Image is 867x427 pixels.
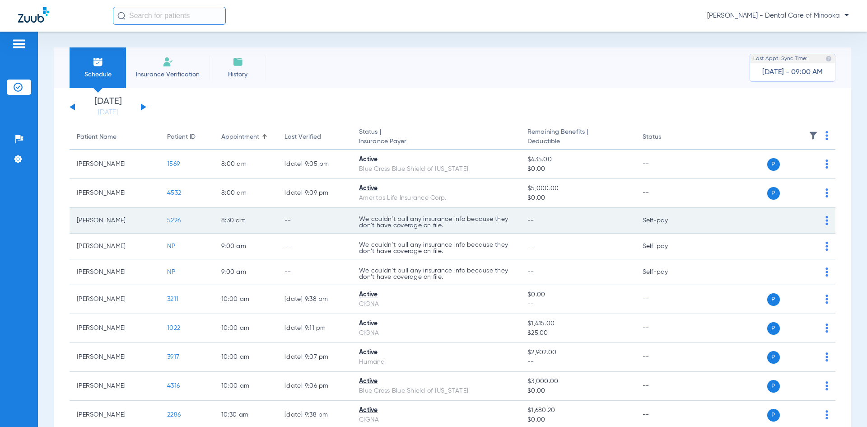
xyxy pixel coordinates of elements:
p: We couldn’t pull any insurance info because they don’t have coverage on file. [359,267,513,280]
span: -- [527,243,534,249]
div: Last Verified [284,132,321,142]
img: hamburger-icon [12,38,26,49]
td: -- [277,259,352,285]
span: 5226 [167,217,181,224]
div: Active [359,290,513,300]
td: Self-pay [635,234,696,259]
img: group-dot-blue.svg [825,131,828,140]
td: [DATE] 9:07 PM [277,343,352,372]
th: Status [635,125,696,150]
span: Deductible [527,137,628,146]
td: [DATE] 9:11 PM [277,314,352,343]
span: $0.00 [527,386,628,396]
td: [PERSON_NAME] [70,343,160,372]
span: $1,680.20 [527,406,628,415]
span: 3917 [167,354,179,360]
td: Self-pay [635,208,696,234]
img: group-dot-blue.svg [825,267,828,277]
span: $0.00 [527,164,628,174]
div: CIGNA [359,328,513,338]
td: [DATE] 9:06 PM [277,372,352,401]
span: 1569 [167,161,180,167]
span: Last Appt. Sync Time: [753,54,807,63]
p: We couldn’t pull any insurance info because they don’t have coverage on file. [359,242,513,254]
div: CIGNA [359,415,513,425]
span: NP [167,243,176,249]
div: Active [359,155,513,164]
div: Patient ID [167,132,207,142]
span: -- [527,217,534,224]
img: Schedule [93,56,103,67]
div: Patient Name [77,132,153,142]
td: -- [635,372,696,401]
td: -- [277,208,352,234]
span: P [767,187,780,200]
span: $5,000.00 [527,184,628,193]
img: group-dot-blue.svg [825,216,828,225]
img: group-dot-blue.svg [825,410,828,419]
img: group-dot-blue.svg [825,188,828,197]
td: -- [635,179,696,208]
div: Active [359,377,513,386]
img: group-dot-blue.svg [825,160,828,169]
img: filter.svg [809,131,818,140]
span: $2,902.00 [527,348,628,357]
td: [DATE] 9:38 PM [277,285,352,314]
td: 8:30 AM [214,208,277,234]
td: [PERSON_NAME] [70,259,160,285]
td: 10:00 AM [214,285,277,314]
span: Insurance Verification [133,70,203,79]
span: $0.00 [527,415,628,425]
li: [DATE] [81,97,135,117]
td: 8:00 AM [214,179,277,208]
td: -- [635,285,696,314]
div: Last Verified [284,132,345,142]
th: Status | [352,125,520,150]
span: 4316 [167,383,180,389]
td: [PERSON_NAME] [70,314,160,343]
td: 10:00 AM [214,343,277,372]
div: CIGNA [359,300,513,309]
td: [DATE] 9:05 PM [277,150,352,179]
div: Active [359,319,513,328]
div: Active [359,348,513,357]
td: [PERSON_NAME] [70,208,160,234]
span: $25.00 [527,328,628,338]
span: NP [167,269,176,275]
img: Zuub Logo [18,7,49,23]
span: [DATE] - 09:00 AM [762,68,823,77]
div: Ameritas Life Insurance Corp. [359,193,513,203]
span: 3211 [167,296,178,302]
span: $3,000.00 [527,377,628,386]
span: P [767,158,780,171]
img: Search Icon [117,12,126,20]
td: Self-pay [635,259,696,285]
span: $0.00 [527,193,628,203]
span: 4532 [167,190,181,196]
div: Patient Name [77,132,117,142]
p: We couldn’t pull any insurance info because they don’t have coverage on file. [359,216,513,229]
td: -- [635,150,696,179]
div: Blue Cross Blue Shield of [US_STATE] [359,164,513,174]
td: [PERSON_NAME] [70,285,160,314]
span: [PERSON_NAME] - Dental Care of Minooka [707,11,849,20]
td: -- [277,234,352,259]
td: [PERSON_NAME] [70,234,160,259]
div: Humana [359,357,513,367]
td: 8:00 AM [214,150,277,179]
img: Manual Insurance Verification [163,56,173,67]
td: [PERSON_NAME] [70,150,160,179]
div: Appointment [221,132,270,142]
div: Patient ID [167,132,196,142]
span: $435.00 [527,155,628,164]
div: Blue Cross Blue Shield of [US_STATE] [359,386,513,396]
span: History [216,70,259,79]
td: [PERSON_NAME] [70,372,160,401]
img: last sync help info [825,56,832,62]
span: $0.00 [527,290,628,300]
td: [DATE] 9:09 PM [277,179,352,208]
th: Remaining Benefits | [520,125,635,150]
div: Appointment [221,132,259,142]
img: group-dot-blue.svg [825,381,828,390]
span: P [767,322,780,335]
